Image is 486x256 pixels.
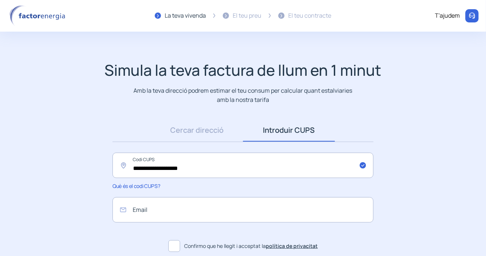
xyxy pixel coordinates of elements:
p: Amb la teva direcció podrem estimar el teu consum per calcular quant estalviaries amb la nostra t... [132,86,354,104]
img: llamar [468,12,476,19]
a: política de privacitat [266,242,318,249]
h1: Simula la teva factura de llum en 1 minut [105,61,382,79]
a: Cercar direcció [151,119,243,142]
div: T'ajudem [435,11,460,21]
div: La teva vivenda [165,11,206,21]
img: logo factor [7,5,70,26]
span: Què és el codi CUPS? [112,182,160,189]
a: Introduir CUPS [243,119,335,142]
span: Confirmo que he llegit i acceptat la [185,242,318,250]
div: El teu preu [233,11,261,21]
div: El teu contracte [288,11,331,21]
